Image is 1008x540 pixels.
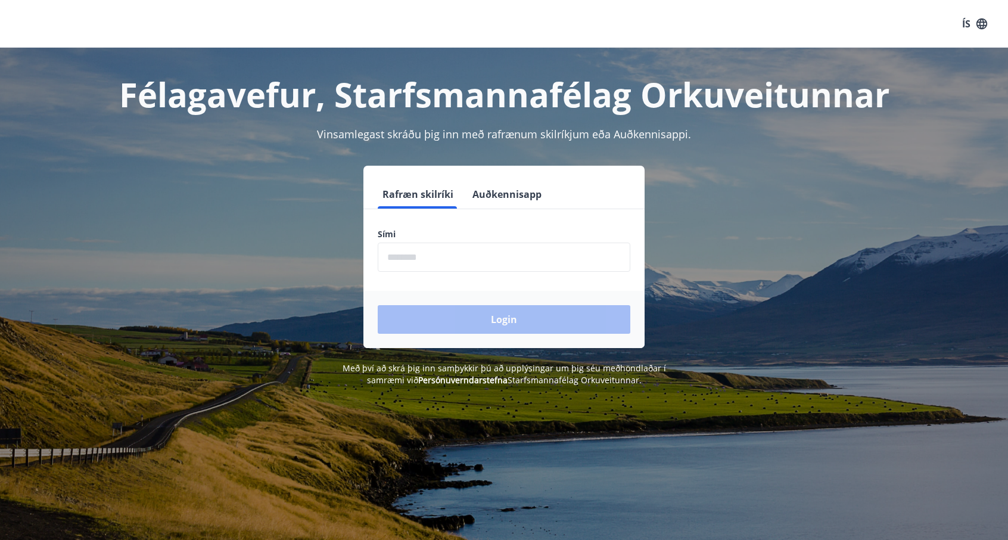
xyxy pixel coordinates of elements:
span: Vinsamlegast skráðu þig inn með rafrænum skilríkjum eða Auðkennisappi. [317,127,691,141]
span: Með því að skrá þig inn samþykkir þú að upplýsingar um þig séu meðhöndlaðar í samræmi við Starfsm... [343,362,666,386]
button: Auðkennisapp [468,180,546,209]
button: Rafræn skilríki [378,180,458,209]
h1: Félagavefur, Starfsmannafélag Orkuveitunnar [89,72,919,117]
a: Persónuverndarstefna [418,374,508,386]
label: Sími [378,228,630,240]
button: ÍS [956,13,994,35]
